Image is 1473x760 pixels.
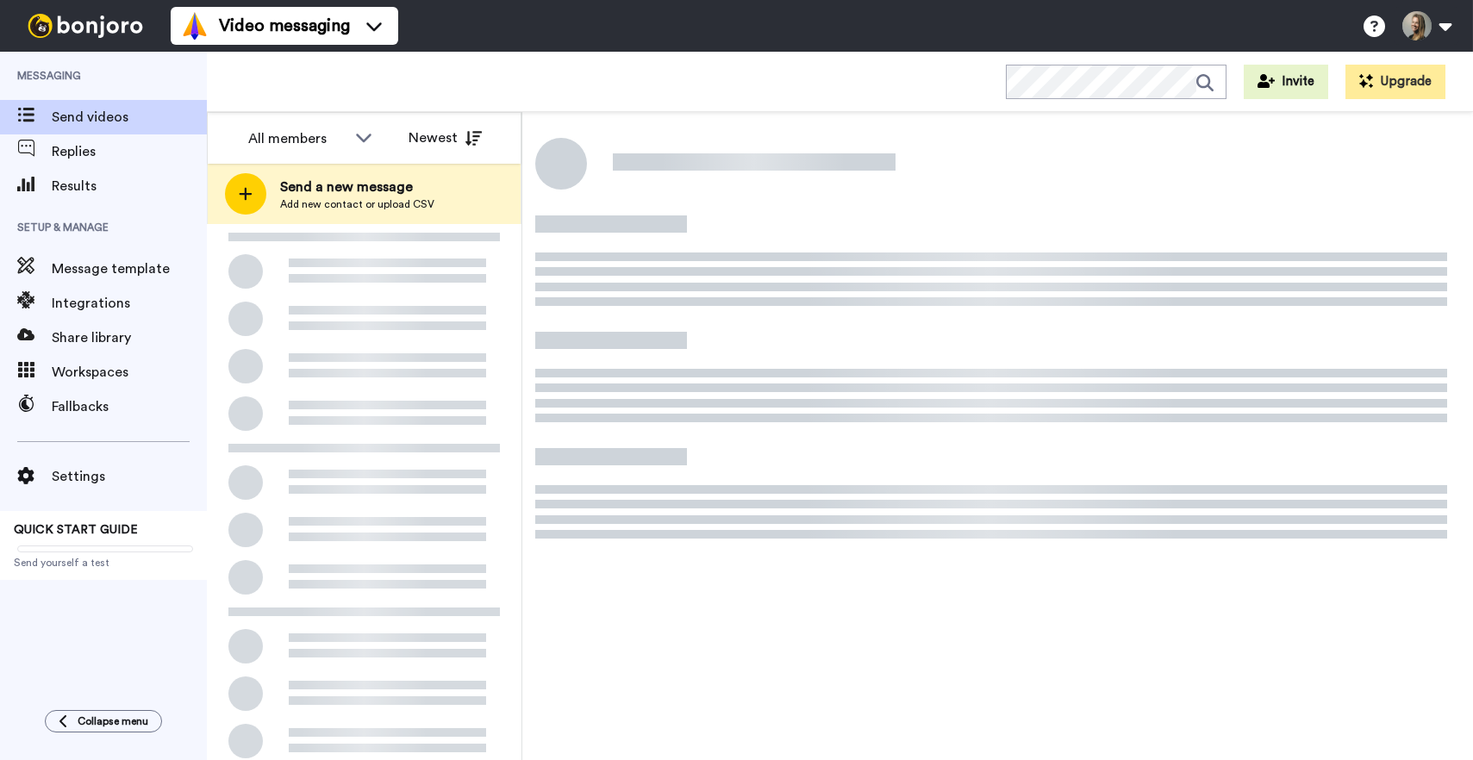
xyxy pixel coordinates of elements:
span: Results [52,176,207,196]
span: QUICK START GUIDE [14,524,138,536]
span: Collapse menu [78,714,148,728]
button: Newest [396,121,495,155]
button: Invite [1244,65,1328,99]
span: Video messaging [219,14,350,38]
span: Message template [52,259,207,279]
span: Replies [52,141,207,162]
img: bj-logo-header-white.svg [21,14,150,38]
span: Share library [52,327,207,348]
span: Workspaces [52,362,207,383]
span: Send a new message [280,177,434,197]
span: Integrations [52,293,207,314]
span: Send videos [52,107,207,128]
span: Send yourself a test [14,556,193,570]
span: Add new contact or upload CSV [280,197,434,211]
button: Upgrade [1345,65,1445,99]
div: All members [248,128,346,149]
span: Fallbacks [52,396,207,417]
img: vm-color.svg [181,12,209,40]
button: Collapse menu [45,710,162,732]
span: Settings [52,466,207,487]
